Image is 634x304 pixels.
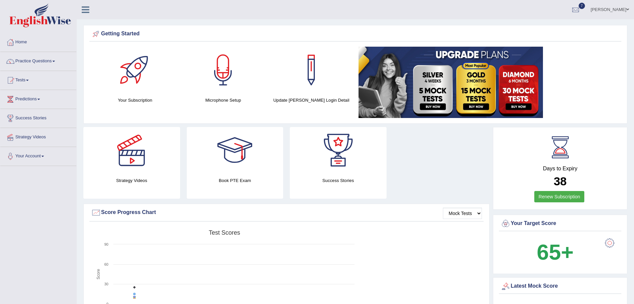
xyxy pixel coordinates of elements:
[104,242,108,246] text: 90
[534,191,585,202] a: Renew Subscription
[83,177,180,184] h4: Strategy Videos
[91,208,482,218] div: Score Progress Chart
[209,229,240,236] tspan: Test scores
[270,97,352,104] h4: Update [PERSON_NAME] Login Detail
[501,219,620,229] div: Your Target Score
[0,147,76,164] a: Your Account
[537,240,574,264] b: 65+
[104,282,108,286] text: 30
[359,47,543,118] img: small5.jpg
[0,52,76,69] a: Practice Questions
[0,33,76,50] a: Home
[104,262,108,266] text: 60
[91,29,620,39] div: Getting Started
[0,128,76,145] a: Strategy Videos
[96,269,101,280] tspan: Score
[554,175,567,188] b: 38
[501,281,620,291] div: Latest Mock Score
[187,177,283,184] h4: Book PTE Exam
[0,71,76,88] a: Tests
[0,90,76,107] a: Predictions
[290,177,387,184] h4: Success Stories
[0,109,76,126] a: Success Stories
[501,166,620,172] h4: Days to Expiry
[579,3,585,9] span: 7
[182,97,264,104] h4: Microphone Setup
[94,97,176,104] h4: Your Subscription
